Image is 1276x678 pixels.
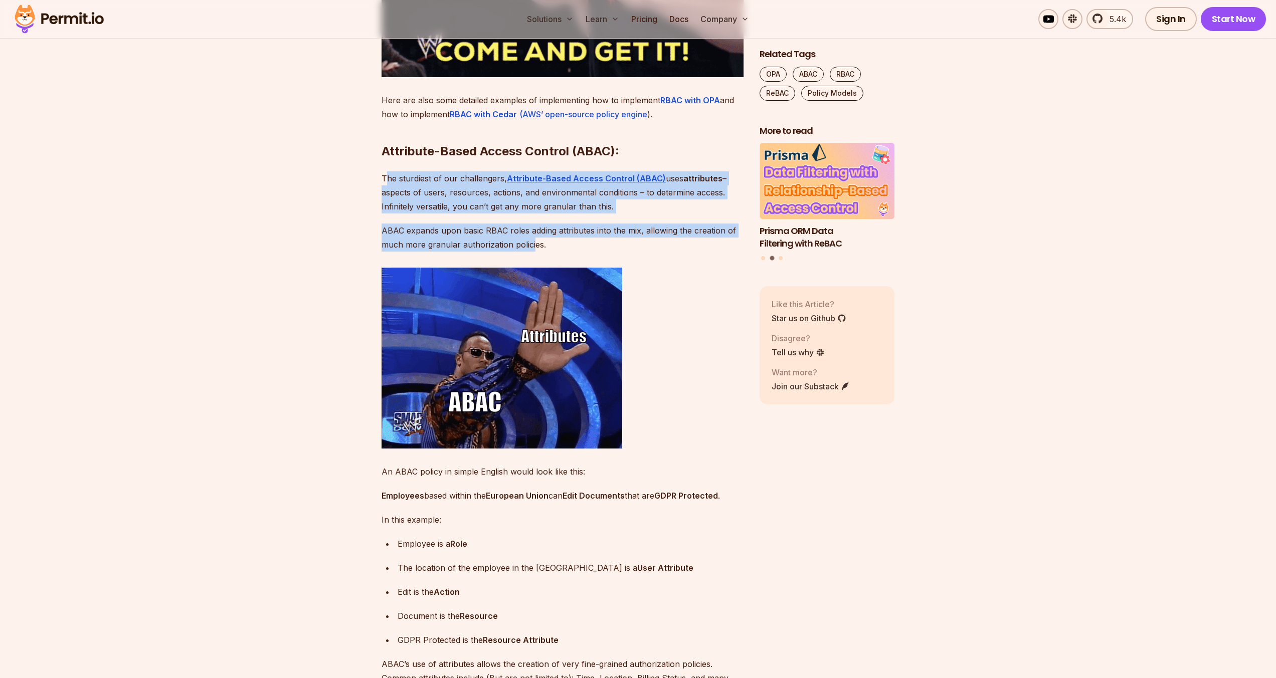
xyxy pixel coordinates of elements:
p: GDPR Protected is the [398,633,744,647]
p: based within the can that are . [382,489,744,503]
a: RBAC with Cedar [450,109,517,119]
a: Sign In [1145,7,1197,31]
p: In this example: [382,513,744,527]
a: OPA [760,67,787,82]
a: Start Now [1201,7,1266,31]
a: Attribute-Based Access Control (ABAC) [507,173,666,183]
button: Go to slide 1 [761,257,765,261]
h2: More to read [760,125,895,137]
p: ABAC expands upon basic RBAC roles adding attributes into the mix, allowing the creation of much ... [382,223,744,252]
img: Prisma ORM Data Filtering with ReBAC [760,143,895,219]
div: Posts [760,143,895,262]
button: Go to slide 2 [770,256,774,261]
p: An ABAC policy in simple English would look like this: [382,465,744,479]
button: Learn [582,9,623,29]
li: 2 of 3 [760,143,895,250]
a: 5.4k [1086,9,1133,29]
a: Join our Substack [772,380,850,392]
strong: User Attribute [637,563,693,573]
strong: attributes [683,173,722,183]
p: The sturdiest of our challengers, uses – aspects of users, resources, actions, and environmental ... [382,171,744,213]
a: RBAC with OPA [660,95,720,105]
p: Document is the [398,609,744,623]
button: Company [696,9,753,29]
strong: European Union [486,491,549,501]
a: Docs [665,9,692,29]
p: The location of the employee in the [GEOGRAPHIC_DATA] is a [398,561,744,575]
strong: GDPR Protected [654,491,718,501]
strong: Edit Documents [563,491,625,501]
a: ABAC [793,67,824,82]
a: Policy Models [801,86,863,101]
a: RBAC [830,67,861,82]
strong: Resource Attribute [483,635,559,645]
p: Edit is the [398,585,744,599]
button: Go to slide 3 [779,257,783,261]
h2: Related Tags [760,48,895,61]
button: Solutions [523,9,578,29]
a: ReBAC [760,86,795,101]
a: Prisma ORM Data Filtering with ReBACPrisma ORM Data Filtering with ReBAC [760,143,895,250]
p: Employee is a [398,537,744,551]
p: Like this Article? [772,298,846,310]
a: Tell us why [772,346,825,358]
a: Star us on Github [772,312,846,324]
img: ezgif-3-034d82aee6.gif [382,268,622,448]
h3: Prisma ORM Data Filtering with ReBAC [760,225,895,250]
strong: Role [450,539,467,549]
strong: Employees [382,491,424,501]
p: Here are also some detailed examples of implementing how to implement and how to implement ). [382,93,744,121]
p: Disagree? [772,332,825,344]
span: 5.4k [1104,13,1126,25]
img: Permit logo [10,2,108,36]
strong: Resource [460,611,498,621]
h2: Attribute-Based Access Control (ABAC): [382,103,744,159]
a: (AWS’ open-source policy engine [519,109,647,119]
p: Want more? [772,366,850,378]
a: Pricing [627,9,661,29]
strong: Action [434,587,460,597]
